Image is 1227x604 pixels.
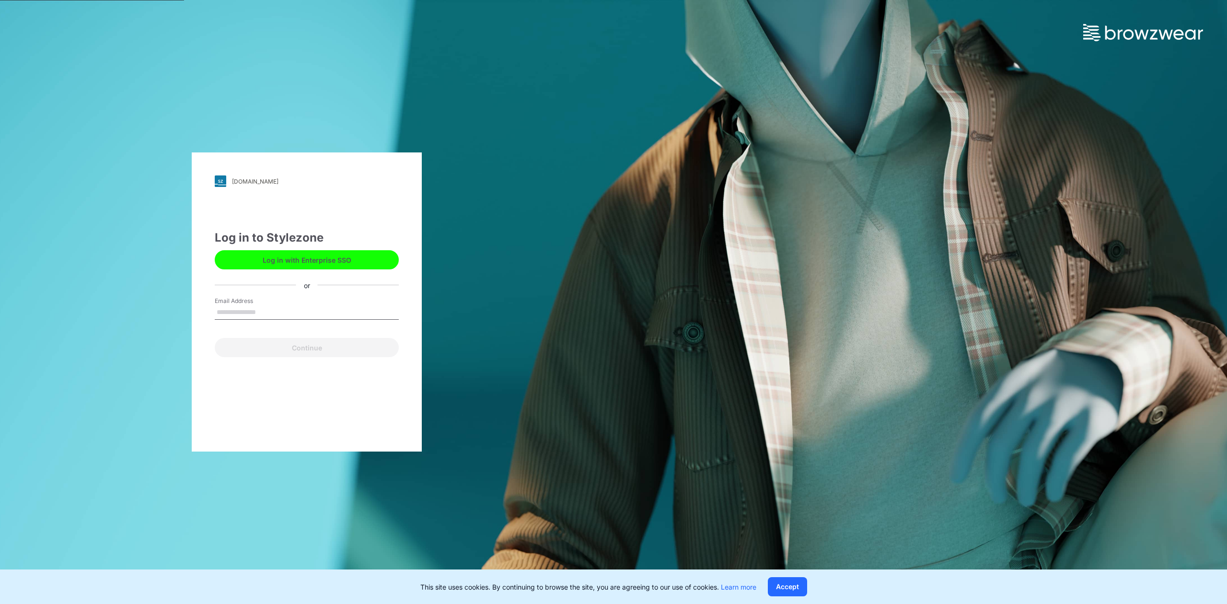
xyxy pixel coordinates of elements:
[420,582,756,592] p: This site uses cookies. By continuing to browse the site, you are agreeing to our use of cookies.
[296,280,318,290] div: or
[215,297,282,305] label: Email Address
[1083,24,1203,41] img: browzwear-logo.73288ffb.svg
[232,178,278,185] div: [DOMAIN_NAME]
[215,175,399,187] a: [DOMAIN_NAME]
[768,577,807,596] button: Accept
[215,229,399,246] div: Log in to Stylezone
[215,250,399,269] button: Log in with Enterprise SSO
[721,583,756,591] a: Learn more
[215,175,226,187] img: svg+xml;base64,PHN2ZyB3aWR0aD0iMjgiIGhlaWdodD0iMjgiIHZpZXdCb3g9IjAgMCAyOCAyOCIgZmlsbD0ibm9uZSIgeG...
